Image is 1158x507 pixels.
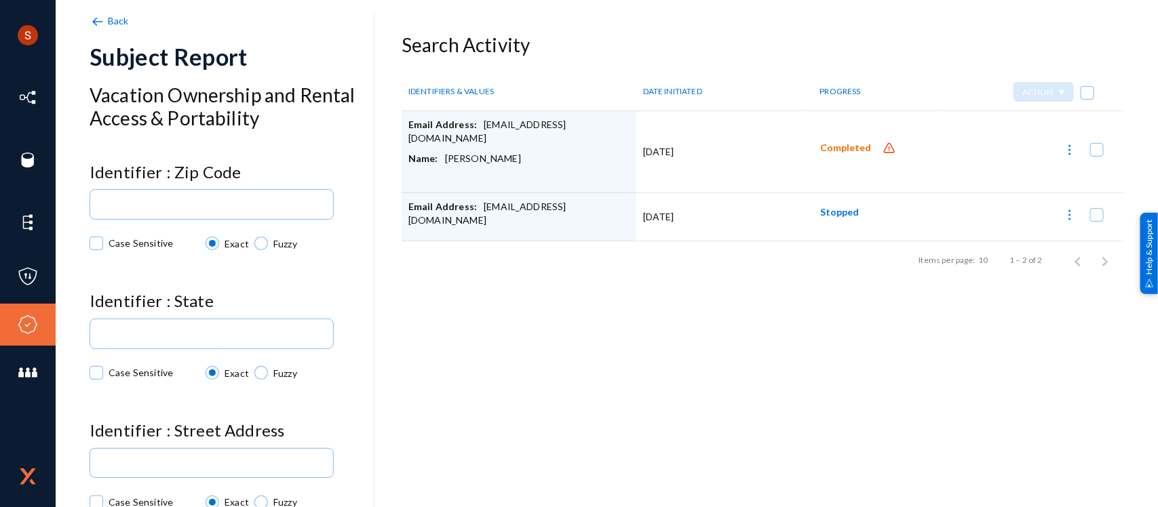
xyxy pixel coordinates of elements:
button: Stopped [810,200,870,224]
span: Case Sensitive [109,233,173,254]
td: [DATE] [636,193,803,241]
span: Back [108,15,129,26]
h3: Vacation Ownership and Rental Access & Portability [90,84,374,129]
div: [EMAIL_ADDRESS][DOMAIN_NAME] [408,200,630,234]
span: Fuzzy [268,366,297,380]
div: [EMAIL_ADDRESS][DOMAIN_NAME] [408,118,630,152]
img: icon-inventory.svg [18,87,38,108]
img: icon-elements.svg [18,212,38,232]
img: icon-policies.svg [18,266,38,287]
img: icon-sources.svg [18,150,38,170]
th: DATE INITIATED [636,73,803,111]
h4: Identifier : Street Address [90,421,374,441]
span: Email Address: [408,119,477,130]
button: Completed [810,135,883,160]
h3: Search Activity [402,34,1124,57]
div: Subject Report [90,43,374,70]
button: Next page [1092,247,1119,274]
div: 10 [978,254,988,266]
span: Name: [408,153,438,164]
td: [DATE] [636,111,803,193]
div: [PERSON_NAME] [408,152,630,186]
span: Exact [219,237,249,251]
img: icon-compliance.svg [18,315,38,335]
span: Case Sensitive [109,363,173,383]
h4: Identifier : State [90,291,374,311]
th: PROGRESS [803,73,944,111]
img: ACg8ocLCHWB70YVmYJSZIkanuWRMiAOKj9BOxslbKTvretzi-06qRA=s96-c [18,25,38,45]
img: icon-members.svg [18,363,38,383]
button: Previous page [1064,247,1092,274]
img: back-arrow.svg [90,14,104,29]
span: Completed [821,142,872,154]
img: help_support.svg [1145,279,1154,287]
div: Help & Support [1140,213,1158,294]
img: icon-more.svg [1063,208,1077,222]
div: 1 – 2 of 2 [1009,254,1043,266]
th: IDENTIFIERS & VALUES [402,73,636,111]
a: Back [90,15,132,26]
span: Exact [219,366,249,380]
div: Items per page: [919,254,976,266]
span: Email Address: [408,201,477,212]
img: icon-alert.svg [883,142,896,155]
img: icon-more.svg [1063,143,1077,157]
span: Fuzzy [268,237,297,251]
span: Stopped [821,206,860,218]
h4: Identifier : Zip Code [90,163,374,182]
